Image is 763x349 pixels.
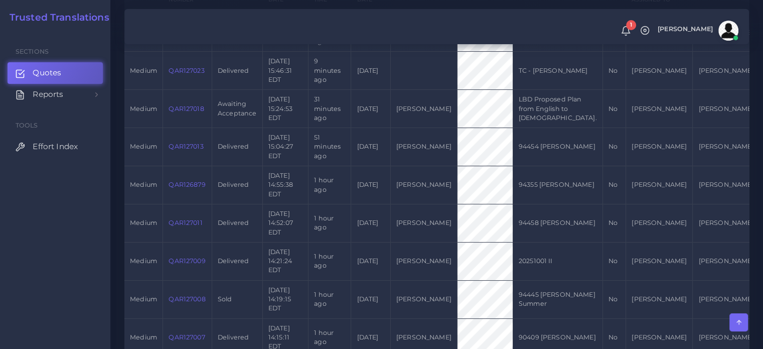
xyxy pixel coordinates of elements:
td: [DATE] 15:24:53 EDT [262,90,308,128]
a: QAR127007 [169,333,205,341]
td: 31 minutes ago [309,90,351,128]
td: LBD Proposed Plan from English to [DEMOGRAPHIC_DATA]. [513,90,602,128]
span: medium [130,295,157,303]
td: [PERSON_NAME] [390,166,457,204]
td: [DATE] 14:21:24 EDT [262,242,308,280]
td: [PERSON_NAME] [693,128,759,166]
a: QAR127018 [169,105,204,112]
td: No [602,52,626,90]
a: QAR127009 [169,257,205,265]
td: [PERSON_NAME] [693,280,759,318]
td: 94454 [PERSON_NAME] [513,128,602,166]
td: TC - [PERSON_NAME] [513,52,602,90]
a: Effort Index [8,136,103,157]
td: [PERSON_NAME] [390,242,457,280]
span: medium [130,257,157,265]
td: [DATE] [351,280,390,318]
span: [PERSON_NAME] [658,26,713,33]
td: [DATE] 14:55:38 EDT [262,166,308,204]
span: medium [130,67,157,74]
td: [DATE] 14:52:07 EDT [262,204,308,242]
td: 9 minutes ago [309,52,351,90]
td: [PERSON_NAME] [626,166,693,204]
a: QAR126879 [169,181,205,188]
td: [PERSON_NAME] [693,204,759,242]
td: [PERSON_NAME] [693,52,759,90]
span: Sections [16,48,49,55]
td: No [602,166,626,204]
td: [PERSON_NAME] [693,166,759,204]
a: Trusted Translations [3,12,109,24]
td: [PERSON_NAME] [390,204,457,242]
a: [PERSON_NAME]avatar [653,21,742,41]
td: No [602,204,626,242]
td: [PERSON_NAME] [626,128,693,166]
span: medium [130,219,157,226]
td: 1 hour ago [309,204,351,242]
td: [PERSON_NAME] [693,90,759,128]
td: [PERSON_NAME] [390,280,457,318]
span: Reports [33,89,63,100]
td: No [602,242,626,280]
a: Reports [8,84,103,105]
td: [PERSON_NAME] [626,204,693,242]
td: Delivered [212,52,262,90]
span: Quotes [33,67,61,78]
td: 1 hour ago [309,166,351,204]
td: [DATE] [351,90,390,128]
td: 20251001 II [513,242,602,280]
td: 94458 [PERSON_NAME] [513,204,602,242]
td: Delivered [212,242,262,280]
td: [PERSON_NAME] [390,128,457,166]
td: [DATE] 15:46:31 EDT [262,52,308,90]
a: Quotes [8,62,103,83]
a: QAR127008 [169,295,205,303]
td: 94355 [PERSON_NAME] [513,166,602,204]
td: [PERSON_NAME] [693,242,759,280]
td: [DATE] [351,242,390,280]
td: [DATE] [351,166,390,204]
td: [DATE] 14:19:15 EDT [262,280,308,318]
span: medium [130,333,157,341]
span: medium [130,143,157,150]
td: Delivered [212,166,262,204]
td: [DATE] [351,52,390,90]
td: 1 hour ago [309,242,351,280]
td: 94445 [PERSON_NAME] Summer [513,280,602,318]
a: QAR127013 [169,143,203,150]
span: Tools [16,122,38,129]
td: 51 minutes ago [309,128,351,166]
td: No [602,90,626,128]
td: [DATE] [351,128,390,166]
a: QAR127023 [169,67,204,74]
td: [PERSON_NAME] [390,90,457,128]
td: No [602,280,626,318]
a: 1 [617,26,635,36]
td: [PERSON_NAME] [626,280,693,318]
span: medium [130,181,157,188]
td: [DATE] [351,204,390,242]
td: [DATE] 15:04:27 EDT [262,128,308,166]
img: avatar [718,21,738,41]
td: Delivered [212,204,262,242]
a: QAR127011 [169,219,202,226]
span: 1 [626,20,636,30]
td: [PERSON_NAME] [626,52,693,90]
td: [PERSON_NAME] [626,242,693,280]
span: medium [130,105,157,112]
span: Effort Index [33,141,78,152]
td: 1 hour ago [309,280,351,318]
td: No [602,128,626,166]
td: Delivered [212,128,262,166]
td: Sold [212,280,262,318]
td: [PERSON_NAME] [626,90,693,128]
td: Awaiting Acceptance [212,90,262,128]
